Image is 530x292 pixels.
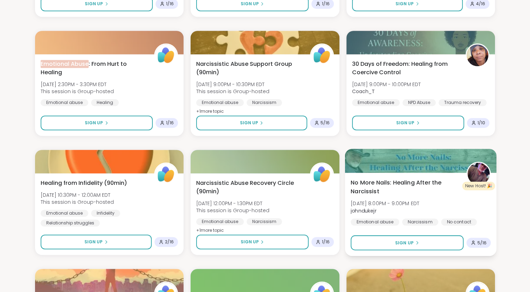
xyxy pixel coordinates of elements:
div: Narcissism [247,99,282,106]
div: Relationship struggles [41,220,100,227]
span: [DATE] 9:00PM - 10:00PM EDT [352,81,421,88]
span: This session is Group-hosted [196,88,269,95]
button: Sign Up [41,116,153,130]
div: Emotional abuse [352,99,400,106]
div: Narcissism [402,218,438,225]
span: [DATE] 8:00PM - 9:00PM EDT [351,200,419,207]
span: 4 / 16 [476,1,485,7]
span: 1 / 16 [322,1,330,7]
b: Coach_T [352,88,375,95]
span: Sign Up [395,1,414,7]
span: : From Hurt to Healing [41,60,146,77]
div: Emotional abuse [351,218,399,225]
span: Sign Up [240,1,259,7]
span: Sign Up [85,120,103,126]
span: 2 / 16 [165,239,174,245]
span: Sign Up [85,1,103,7]
span: 5 / 16 [321,120,330,126]
div: Trauma recovery [439,99,487,106]
span: 1 / 16 [166,1,174,7]
img: ShareWell [311,164,333,185]
img: ShareWell [155,164,177,185]
div: Healing [91,99,119,106]
span: This session is Group-hosted [196,207,269,214]
img: Coach_T [467,44,488,66]
span: 1 / 16 [322,239,330,245]
span: Narcissistic Abuse Support Group (90min) [196,60,302,77]
span: 1 / 16 [166,120,174,126]
span: Narcissistic Abuse Recovery Circle (90min) [196,179,302,196]
span: Sign Up [240,120,258,126]
div: Infidelity [91,210,120,217]
span: [DATE] 9:00PM - 10:30PM EDT [196,81,269,88]
span: [DATE] 12:00PM - 1:30PM EDT [196,200,269,207]
button: Sign Up [41,235,152,249]
button: Sign Up [196,116,307,130]
img: ShareWell [155,44,177,66]
b: johndukejr [351,207,376,214]
span: Sign Up [396,120,414,126]
span: Emotional Abuse [41,60,89,68]
div: NPD Abuse [402,99,436,106]
span: Sign Up [240,239,259,245]
button: Sign Up [352,116,464,130]
span: Sign Up [84,239,103,245]
button: Sign Up [196,235,308,249]
img: johndukejr [468,163,490,185]
span: Healing from Infidelity (90min) [41,179,127,187]
div: Narcissism [247,218,282,225]
img: ShareWell [311,44,333,66]
div: New Host! 🎉 [462,182,495,190]
span: No More Nails: Healing After the Narcissist [351,179,459,196]
button: Sign Up [351,235,464,250]
span: This session is Group-hosted [41,88,114,95]
span: 30 Days of Freedom: Healing from Coercive Control [352,60,458,77]
span: 5 / 16 [477,240,487,245]
div: Emotional abuse [41,210,88,217]
div: Emotional abuse [41,99,88,106]
div: Emotional abuse [196,99,244,106]
span: This session is Group-hosted [41,199,114,206]
span: Sign Up [395,239,413,246]
span: [DATE] 10:30PM - 12:00AM EDT [41,192,114,199]
div: Emotional abuse [196,218,244,225]
span: 1 / 10 [477,120,485,126]
span: [DATE] 2:30PM - 3:30PM EDT [41,81,114,88]
div: No contact [441,218,477,225]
